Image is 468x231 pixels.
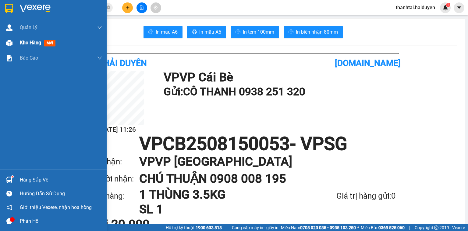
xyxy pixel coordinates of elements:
[16,5,60,15] b: Hải Duyên
[139,170,384,187] h1: CHÚ THUẬN 0908 008 195
[296,28,338,36] span: In biên nhận 80mm
[20,24,37,31] span: Quản Lý
[90,173,139,185] div: Người nhận:
[44,40,55,46] span: mới
[232,224,279,231] span: Cung cấp máy in - giấy in:
[454,2,464,13] button: caret-down
[103,58,147,68] b: Hải Duyên
[284,26,343,38] button: printerIn biên nhận 80mm
[6,24,12,31] img: warehouse-icon
[199,28,221,36] span: In mẫu A5
[289,29,293,35] span: printer
[409,224,410,231] span: |
[335,58,401,68] b: [DOMAIN_NAME]
[5,4,13,13] img: logo-vxr
[41,18,123,30] h1: Lấy dọc đường
[12,176,13,178] sup: 1
[20,175,102,185] div: Hàng sắp về
[446,3,450,7] sup: 1
[187,26,226,38] button: printerIn mẫu A5
[447,3,449,7] span: 1
[243,28,274,36] span: In tem 100mm
[236,29,240,35] span: printer
[151,2,161,13] button: aim
[281,224,356,231] span: Miền Nam
[20,204,92,211] span: Giới thiệu Vexere, nhận hoa hồng
[90,190,139,202] div: Tên hàng:
[126,5,130,10] span: plus
[231,26,279,38] button: printerIn tem 100mm
[456,5,462,10] span: caret-down
[6,191,12,196] span: question-circle
[139,202,304,217] h1: SL 1
[107,5,110,11] span: close-circle
[20,189,102,198] div: Hướng dẫn sử dụng
[6,177,12,183] img: warehouse-icon
[357,226,359,229] span: ⚪️
[361,224,405,231] span: Miền Bắc
[300,225,356,230] strong: 0708 023 035 - 0935 103 250
[434,226,438,230] span: copyright
[97,56,102,61] span: down
[304,190,396,202] div: Giá trị hàng gửi: 0
[156,28,178,36] span: In mẫu A6
[90,135,396,153] h1: VPCB2508150053 - VPSG
[20,40,41,46] span: Kho hàng
[196,225,222,230] strong: 1900 633 818
[107,5,110,9] span: close-circle
[90,156,139,168] div: VP nhận:
[90,218,191,230] div: Rồi 20.000
[144,26,183,38] button: printerIn mẫu A6
[166,224,222,231] span: Hỗ trợ kỹ thuật:
[20,54,38,62] span: Báo cáo
[378,225,405,230] strong: 0369 525 060
[154,5,158,10] span: aim
[122,2,133,13] button: plus
[90,125,144,135] h2: [DATE] 11:26
[6,40,12,46] img: warehouse-icon
[148,29,153,35] span: printer
[139,153,384,170] h1: VP VP [GEOGRAPHIC_DATA]
[6,218,12,224] span: message
[391,4,440,11] span: thanhtai.haiduyen
[192,29,197,35] span: printer
[140,5,144,10] span: file-add
[164,71,393,83] h1: VP VP Cái Bè
[139,187,304,202] h1: 1 THÙNG 3.5KG
[41,30,83,47] h2: TÁM VUI
[443,5,448,10] img: icon-new-feature
[164,83,393,100] h1: Gửi: CÔ THANH 0938 251 320
[20,217,102,226] div: Phản hồi
[97,25,102,30] span: down
[6,55,12,61] img: solution-icon
[136,2,147,13] button: file-add
[6,204,12,210] span: notification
